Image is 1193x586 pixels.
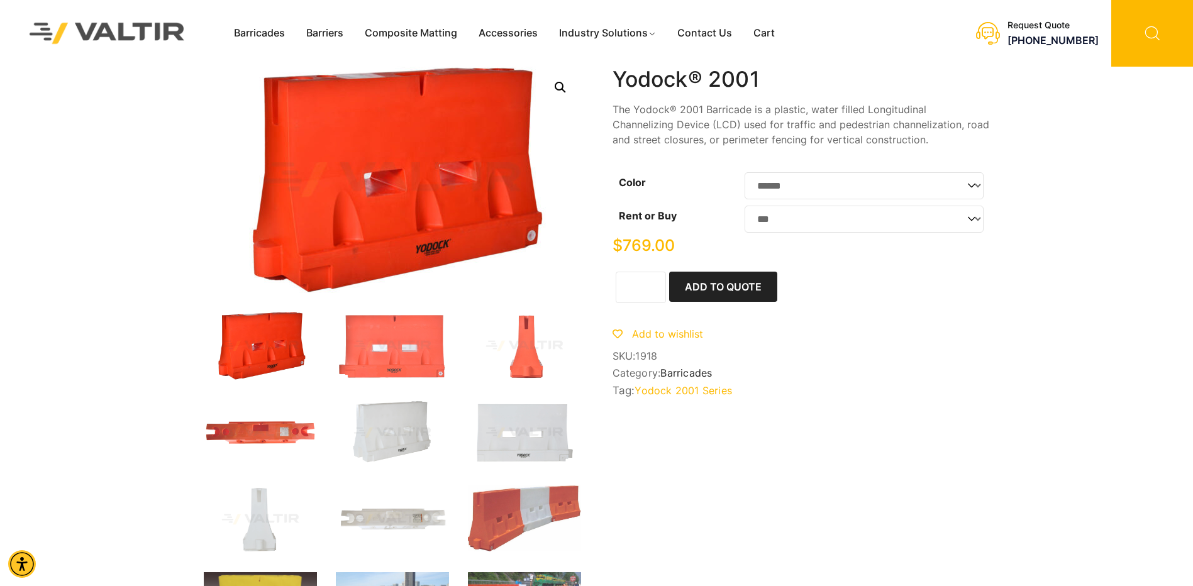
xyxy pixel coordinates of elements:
img: Valtir Rentals [13,6,201,60]
img: A segmented traffic barrier with orange and white sections, designed for road safety and traffic ... [468,485,581,551]
span: Add to wishlist [632,328,703,340]
a: Add to wishlist [613,328,703,340]
div: Request Quote [1007,20,1099,31]
a: Accessories [468,24,548,43]
img: A white plastic component with cutouts and a label, likely used in machinery or equipment. [336,485,449,553]
span: Tag: [613,384,990,397]
img: A white plastic docking station with two rectangular openings and a logo at the bottom. [468,399,581,467]
span: SKU: [613,350,990,362]
img: An orange plastic barrier with openings on both ends, designed for traffic control or safety purp... [204,399,317,467]
img: A bright orange traffic cone with a wide base and a narrow top, designed for road safety and traf... [468,312,581,380]
span: Category: [613,367,990,379]
a: Barricades [660,367,712,379]
a: Yodock 2001 Series [635,384,732,397]
p: The Yodock® 2001 Barricade is a plastic, water filled Longitudinal Channelizing Device (LCD) used... [613,102,990,147]
a: Barricades [223,24,296,43]
a: Contact Us [667,24,743,43]
span: 1918 [635,350,657,362]
a: Barriers [296,24,354,43]
a: Cart [743,24,785,43]
img: An orange traffic barrier with cutouts, designed for road safety and construction zones. [204,312,317,380]
span: $ [613,236,623,255]
bdi: 769.00 [613,236,675,255]
img: A white plastic barrier with a smooth surface, featuring cutouts and a logo, designed for safety ... [336,399,449,467]
label: Rent or Buy [619,209,677,222]
a: Open this option [549,76,572,99]
a: Composite Matting [354,24,468,43]
a: Industry Solutions [548,24,667,43]
a: call (888) 496-3625 [1007,34,1099,47]
div: Accessibility Menu [8,550,36,578]
img: An orange traffic barrier with two rectangular openings and a logo at the bottom. [336,312,449,380]
label: Color [619,176,646,189]
button: Add to Quote [669,272,777,302]
img: A white plastic component with a tapered design, likely used as a part or accessory in machinery ... [204,485,317,553]
h1: Yodock® 2001 [613,67,990,92]
input: Product quantity [616,272,666,303]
